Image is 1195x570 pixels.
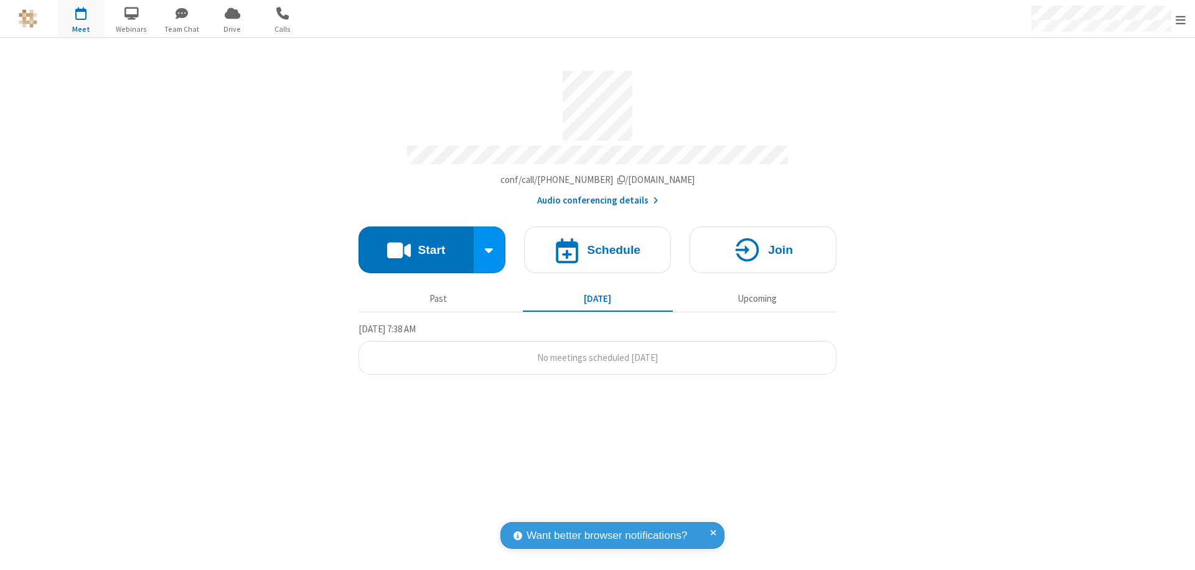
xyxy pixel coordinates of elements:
[108,24,155,35] span: Webinars
[500,174,695,185] span: Copy my meeting room link
[19,9,37,28] img: QA Selenium DO NOT DELETE OR CHANGE
[523,287,673,311] button: [DATE]
[418,244,445,256] h4: Start
[500,173,695,187] button: Copy my meeting room linkCopy my meeting room link
[690,227,836,273] button: Join
[587,244,640,256] h4: Schedule
[527,528,687,544] span: Want better browser notifications?
[358,62,836,208] section: Account details
[474,227,506,273] div: Start conference options
[537,352,658,363] span: No meetings scheduled [DATE]
[682,287,832,311] button: Upcoming
[260,24,306,35] span: Calls
[768,244,793,256] h4: Join
[358,322,836,375] section: Today's Meetings
[358,227,474,273] button: Start
[209,24,256,35] span: Drive
[58,24,105,35] span: Meet
[159,24,205,35] span: Team Chat
[537,194,658,208] button: Audio conferencing details
[524,227,671,273] button: Schedule
[358,323,416,335] span: [DATE] 7:38 AM
[363,287,513,311] button: Past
